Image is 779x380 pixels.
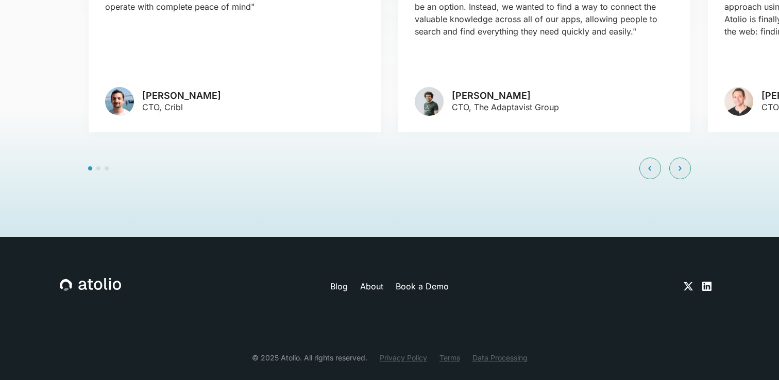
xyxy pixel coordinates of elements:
[252,352,367,363] div: © 2025 Atolio. All rights reserved.
[380,352,427,363] a: Privacy Policy
[472,352,528,363] a: Data Processing
[142,90,221,101] h3: [PERSON_NAME]
[439,352,460,363] a: Terms
[727,331,779,380] iframe: Chat Widget
[330,280,348,292] a: Blog
[415,87,444,116] img: avatar
[396,280,449,292] a: Book a Demo
[105,87,134,116] img: avatar
[452,101,559,113] p: CTO, The Adaptavist Group
[724,87,753,116] img: avatar
[452,90,559,101] h3: [PERSON_NAME]
[360,280,383,292] a: About
[142,101,221,113] p: CTO, Cribl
